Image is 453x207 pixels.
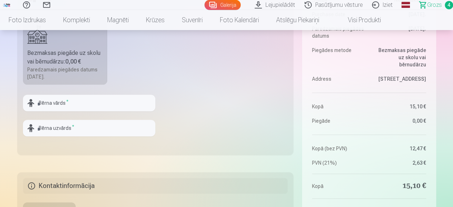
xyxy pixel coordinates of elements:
h5: Kontaktinformācija [23,178,288,194]
dd: [DATE]. [373,25,426,39]
span: Grozs [427,1,442,9]
dt: Kopā (bez PVN) [312,145,365,152]
dd: 15,10 € [373,181,426,191]
dd: [STREET_ADDRESS] [373,75,426,83]
a: Krūzes [137,10,173,30]
dd: 0,00 € [373,117,426,124]
dt: Piegāde [312,117,365,124]
dd: Bezmaksas piegāde uz skolu vai bērnudārzu [373,47,426,68]
a: Magnēti [99,10,137,30]
dt: Paredzamais piegādes datums [312,25,365,39]
span: 4 [445,1,453,9]
dt: Kopā [312,103,365,110]
a: Visi produkti [328,10,390,30]
dd: 2,63 € [373,159,426,166]
a: Foto kalendāri [211,10,268,30]
dt: PVN (21%) [312,159,365,166]
dt: Address [312,75,365,83]
a: Suvenīri [173,10,211,30]
dt: Piegādes metode [312,47,365,68]
div: Bezmaksas piegāde uz skolu vai bērnudārzu : [27,49,103,66]
a: Komplekti [55,10,99,30]
img: /fa1 [3,3,11,7]
div: Paredzamais piegādes datums [DATE]. [27,66,103,80]
dd: 15,10 € [373,103,426,110]
dd: 12,47 € [373,145,426,152]
dt: Kopā [312,181,365,191]
b: 0,00 € [65,58,81,65]
a: Atslēgu piekariņi [268,10,328,30]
